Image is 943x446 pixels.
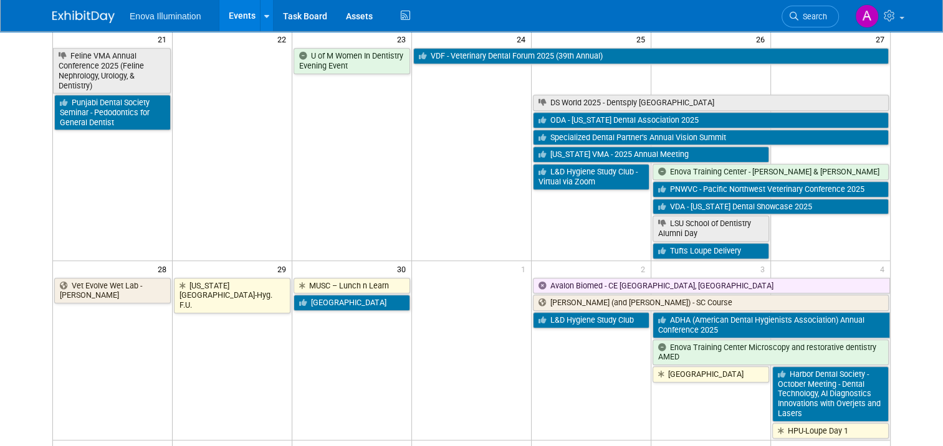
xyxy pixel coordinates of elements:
[54,95,171,130] a: Punjabi Dental Society Seminar - Pedodontics for General Dentist
[533,278,890,294] a: Avalon Biomed - CE [GEOGRAPHIC_DATA], [GEOGRAPHIC_DATA]
[413,48,889,64] a: VDF - Veterinary Dental Forum 2025 (39th Annual)
[276,31,292,47] span: 22
[772,366,889,422] a: Harbor Dental Society - October Meeting - Dental Technology, AI Diagnostics Innovations with Over...
[798,12,827,21] span: Search
[755,31,770,47] span: 26
[294,48,410,74] a: U of M Women In Dentistry Evening Event
[156,31,172,47] span: 21
[879,261,890,277] span: 4
[653,216,769,241] a: LSU School of Dentistry Alumni Day
[533,95,889,111] a: DS World 2025 - Dentsply [GEOGRAPHIC_DATA]
[520,261,531,277] span: 1
[533,295,889,311] a: [PERSON_NAME] (and [PERSON_NAME]) - SC Course
[782,6,839,27] a: Search
[156,261,172,277] span: 28
[396,31,411,47] span: 23
[855,4,879,28] img: Andrea Miller
[130,11,201,21] span: Enova Illumination
[396,261,411,277] span: 30
[653,366,769,382] a: [GEOGRAPHIC_DATA]
[54,278,171,303] a: Vet Evolve Wet Lab - [PERSON_NAME]
[533,112,889,128] a: ODA - [US_STATE] Dental Association 2025
[53,48,171,93] a: Feline VMA Annual Conference 2025 (Feline Nephrology, Urology, & Dentistry)
[874,31,890,47] span: 27
[294,278,410,294] a: MUSC – Lunch n Learn
[533,146,769,163] a: [US_STATE] VMA - 2025 Annual Meeting
[276,261,292,277] span: 29
[515,31,531,47] span: 24
[635,31,651,47] span: 25
[533,312,649,328] a: L&D Hygiene Study Club
[653,164,889,180] a: Enova Training Center - [PERSON_NAME] & [PERSON_NAME]
[653,243,769,259] a: Tufts Loupe Delivery
[533,130,889,146] a: Specialized Dental Partner’s Annual Vision Summit
[174,278,290,313] a: [US_STATE][GEOGRAPHIC_DATA]-Hyg. F.U.
[653,199,889,215] a: VDA - [US_STATE] Dental Showcase 2025
[653,181,889,197] a: PNWVC - Pacific Northwest Veterinary Conference 2025
[653,312,890,338] a: ADHA (American Dental Hygienists Association) Annual Conference 2025
[533,164,649,189] a: L&D Hygiene Study Club - Virtual via Zoom
[653,339,889,365] a: Enova Training Center Microscopy and restorative dentistry AMED
[52,11,115,23] img: ExhibitDay
[294,295,410,311] a: [GEOGRAPHIC_DATA]
[639,261,651,277] span: 2
[772,423,889,439] a: HPU-Loupe Day 1
[759,261,770,277] span: 3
